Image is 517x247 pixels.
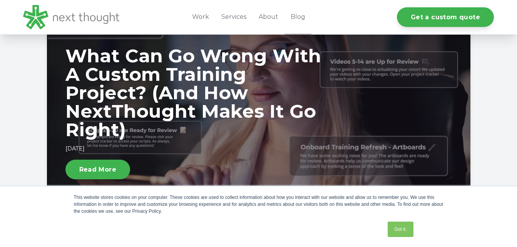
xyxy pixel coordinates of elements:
[65,47,323,139] h2: What Can Go Wrong With A Custom Training Project? (And How NextThought Makes It Go Right)
[65,145,85,152] label: [DATE]
[65,160,131,179] a: Read More
[74,194,443,215] div: This website stores cookies on your computer. These cookies are used to collect information about...
[397,7,494,27] a: Get a custom quote
[23,5,119,29] img: LG - NextThought Logo
[388,222,413,237] a: Got it.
